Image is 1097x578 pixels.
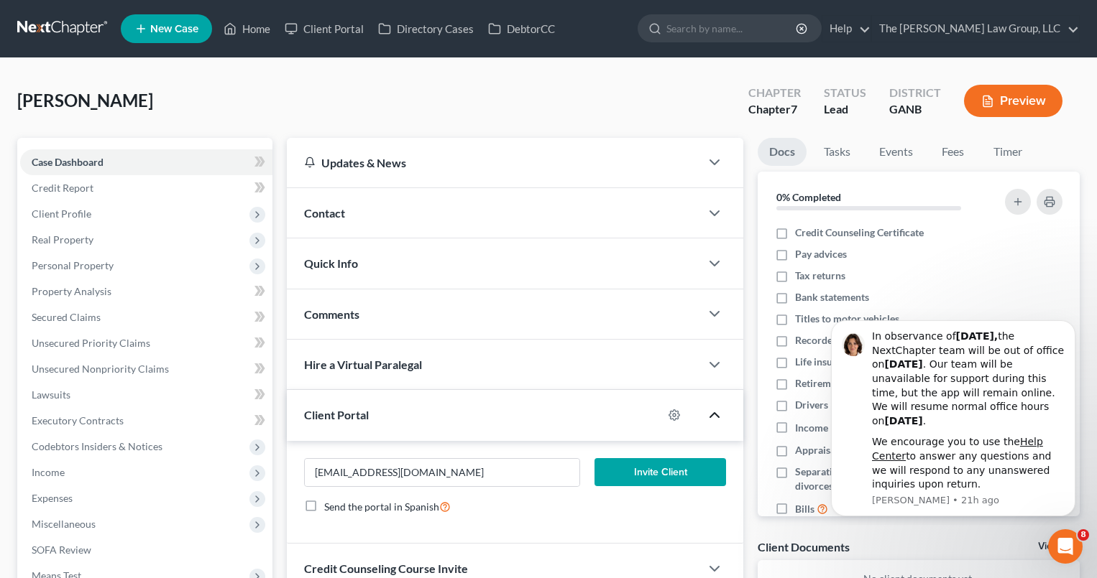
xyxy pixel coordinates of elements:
[20,330,272,356] a: Unsecured Priority Claims
[304,206,345,220] span: Contact
[32,259,114,271] span: Personal Property
[371,16,481,42] a: Directory Cases
[32,544,91,556] span: SOFA Review
[748,85,801,101] div: Chapter
[868,138,924,166] a: Events
[795,502,814,516] span: Bills
[795,225,924,240] span: Credit Counseling Certificate
[812,138,862,166] a: Tasks
[304,155,683,170] div: Updates & News
[32,182,93,194] span: Credit Report
[595,458,725,487] button: Invite Client
[824,101,866,118] div: Lead
[20,537,272,563] a: SOFA Review
[795,465,987,493] span: Separation agreements or decrees of divorces
[20,304,272,330] a: Secured Claims
[809,307,1097,525] iframe: Intercom notifications message
[795,312,899,326] span: Titles to motor vehicles
[20,408,272,434] a: Executory Contracts
[20,356,272,382] a: Unsecured Nonpriority Claims
[758,138,807,166] a: Docs
[277,16,371,42] a: Client Portal
[795,376,935,391] span: Retirement account statements
[304,358,422,371] span: Hire a Virtual Paralegal
[795,421,881,435] span: Income Documents
[32,337,150,349] span: Unsecured Priority Claims
[795,290,869,304] span: Bank statements
[982,138,1034,166] a: Timer
[304,256,358,270] span: Quick Info
[17,90,153,111] span: [PERSON_NAME]
[20,149,272,175] a: Case Dashboard
[20,175,272,201] a: Credit Report
[795,333,934,348] span: Recorded mortgages and deeds
[889,85,941,101] div: District
[305,459,580,486] input: Enter email
[930,138,976,166] a: Fees
[822,16,871,42] a: Help
[776,191,841,203] strong: 0% Completed
[1078,529,1089,541] span: 8
[32,233,93,246] span: Real Property
[304,408,369,421] span: Client Portal
[758,539,850,554] div: Client Documents
[32,466,65,478] span: Income
[795,443,873,457] span: Appraisal reports
[32,492,73,504] span: Expenses
[32,156,104,168] span: Case Dashboard
[795,269,845,283] span: Tax returns
[795,355,894,369] span: Life insurance policies
[304,307,359,321] span: Comments
[32,363,169,375] span: Unsecured Nonpriority Claims
[324,500,439,513] span: Send the portal in Spanish
[32,388,70,401] span: Lawsuits
[795,398,959,412] span: Drivers license & social security card
[1038,541,1074,551] a: View All
[32,518,96,530] span: Miscellaneous
[481,16,562,42] a: DebtorCC
[889,101,941,118] div: GANB
[216,16,277,42] a: Home
[666,15,798,42] input: Search by name...
[150,24,198,34] span: New Case
[32,414,124,426] span: Executory Contracts
[964,85,1062,117] button: Preview
[795,247,847,261] span: Pay advices
[748,101,801,118] div: Chapter
[872,16,1079,42] a: The [PERSON_NAME] Law Group, LLC
[824,85,866,101] div: Status
[32,208,91,220] span: Client Profile
[32,285,111,297] span: Property Analysis
[1048,529,1083,564] iframe: Intercom live chat
[791,102,797,116] span: 7
[304,561,468,575] span: Credit Counseling Course Invite
[32,311,101,323] span: Secured Claims
[20,279,272,304] a: Property Analysis
[20,382,272,408] a: Lawsuits
[32,440,162,452] span: Codebtors Insiders & Notices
